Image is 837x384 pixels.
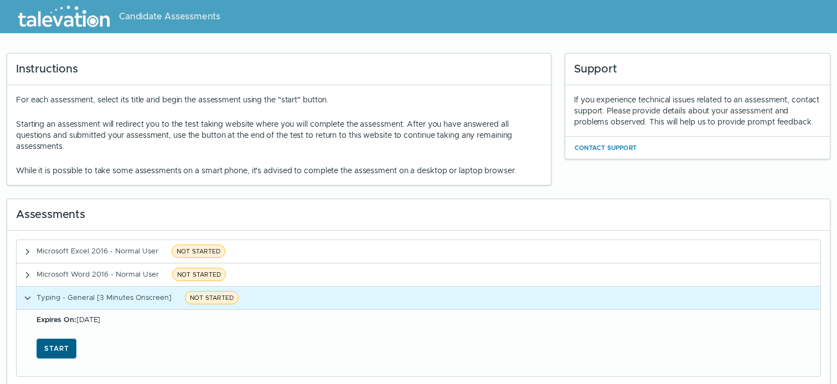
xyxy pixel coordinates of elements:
[37,339,76,359] button: Start
[574,141,637,154] button: Contact Support
[574,94,821,127] div: If you experience technical issues related to an assessment, contact support. Please provide deta...
[16,165,542,176] p: While it is possible to take some assessments on a smart phone, it's advised to complete the asse...
[119,10,220,23] span: Candidate Assessments
[7,54,551,85] div: Instructions
[37,315,76,324] b: Expires On:
[13,3,115,30] img: Talevation_Logo_Transparent_white.png
[7,199,830,231] div: Assessments
[172,268,226,281] span: NOT STARTED
[17,287,820,309] button: Typing - General [3 Minutes Onscreen]NOT STARTED
[17,240,820,263] button: Microsoft Excel 2016 - Normal UserNOT STARTED
[37,246,158,256] span: Microsoft Excel 2016 - Normal User
[16,94,542,176] div: For each assessment, select its title and begin the assessment using the "start" button.
[16,118,542,152] p: Starting an assessment will redirect you to the test taking website where you will complete the a...
[37,315,100,324] span: [DATE]
[16,309,821,377] div: Typing - General [3 Minutes Onscreen]NOT STARTED
[172,245,225,258] span: NOT STARTED
[17,263,820,286] button: Microsoft Word 2016 - Normal UserNOT STARTED
[37,293,172,302] span: Typing - General [3 Minutes Onscreen]
[185,291,239,304] span: NOT STARTED
[565,54,830,85] div: Support
[56,9,73,18] span: Help
[37,269,159,279] span: Microsoft Word 2016 - Normal User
